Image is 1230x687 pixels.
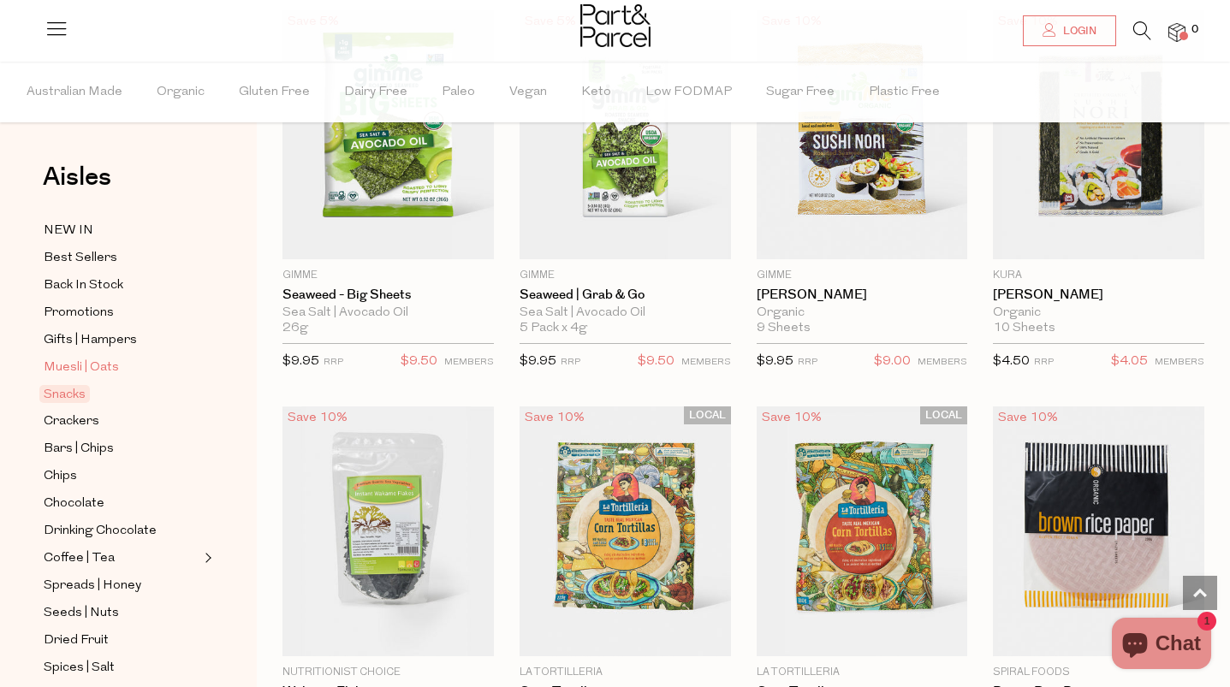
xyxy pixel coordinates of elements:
[993,305,1204,321] div: Organic
[44,329,199,351] a: Gifts | Hampers
[44,548,199,569] a: Coffee | Tea
[766,62,835,122] span: Sugar Free
[869,62,940,122] span: Plastic Free
[520,268,731,283] p: Gimme
[580,4,651,47] img: Part&Parcel
[1168,23,1185,41] a: 0
[44,576,141,596] span: Spreads | Honey
[520,406,590,429] div: Save 10%
[44,630,199,651] a: Dried Fruit
[282,665,494,680] p: Nutritionist Choice
[993,321,1055,336] span: 10 Sheets
[44,384,199,405] a: Snacks
[757,305,968,321] div: Organic
[44,603,119,624] span: Seeds | Nuts
[442,62,475,122] span: Paleo
[44,275,199,296] a: Back In Stock
[44,303,114,323] span: Promotions
[920,406,967,424] span: LOCAL
[44,493,199,514] a: Chocolate
[44,465,199,487] a: Chips
[324,358,343,367] small: RRP
[993,10,1204,259] img: Sushi Nori
[561,358,580,367] small: RRP
[509,62,547,122] span: Vegan
[401,351,437,373] span: $9.50
[918,358,967,367] small: MEMBERS
[993,268,1204,283] p: Kura
[44,411,199,432] a: Crackers
[44,439,114,459] span: Bars | Chips
[239,62,310,122] span: Gluten Free
[44,330,137,351] span: Gifts | Hampers
[645,62,732,122] span: Low FODMAP
[44,466,77,487] span: Chips
[993,355,1030,368] span: $4.50
[520,10,731,259] img: Seaweed | Grab & Go
[757,406,827,429] div: Save 10%
[43,164,111,207] a: Aisles
[44,602,199,624] a: Seeds | Nuts
[157,62,205,122] span: Organic
[444,358,494,367] small: MEMBERS
[684,406,731,424] span: LOCAL
[757,287,968,303] a: [PERSON_NAME]
[39,385,90,403] span: Snacks
[520,287,731,303] a: Seaweed | Grab & Go
[1023,15,1116,46] a: Login
[44,521,157,542] span: Drinking Chocolate
[520,406,731,655] img: Corn Tortillas
[1187,22,1203,38] span: 0
[757,665,968,680] p: La Tortilleria
[44,220,199,241] a: NEW IN
[282,355,319,368] span: $9.95
[27,62,122,122] span: Australian Made
[44,221,93,241] span: NEW IN
[520,665,731,680] p: La Tortilleria
[520,321,587,336] span: 5 Pack x 4g
[993,287,1204,303] a: [PERSON_NAME]
[520,305,731,321] div: Sea Salt | Avocado Oil
[993,665,1204,680] p: Spiral Foods
[44,438,199,459] a: Bars | Chips
[757,10,968,259] img: Sushi Nori
[44,548,115,569] span: Coffee | Tea
[757,406,968,655] img: Corn Tortillas
[44,248,117,269] span: Best Sellers
[520,355,556,368] span: $9.95
[638,351,674,373] span: $9.50
[757,268,968,283] p: Gimme
[282,305,494,321] div: Sea Salt | Avocado Oil
[44,657,199,678] a: Spices | Salt
[1059,24,1096,38] span: Login
[757,355,793,368] span: $9.95
[757,321,811,336] span: 9 Sheets
[44,412,99,432] span: Crackers
[282,287,494,303] a: Seaweed - Big Sheets
[44,520,199,542] a: Drinking Chocolate
[200,548,212,568] button: Expand/Collapse Coffee | Tea
[581,62,611,122] span: Keto
[798,358,817,367] small: RRP
[43,158,111,196] span: Aisles
[44,494,104,514] span: Chocolate
[44,247,199,269] a: Best Sellers
[993,406,1063,429] div: Save 10%
[282,406,353,429] div: Save 10%
[344,62,407,122] span: Dairy Free
[1107,618,1216,673] inbox-online-store-chat: Shopify online store chat
[1111,351,1148,373] span: $4.05
[44,575,199,596] a: Spreads | Honey
[282,321,308,336] span: 26g
[44,275,123,296] span: Back In Stock
[44,302,199,323] a: Promotions
[44,658,115,678] span: Spices | Salt
[282,268,494,283] p: Gimme
[1034,358,1054,367] small: RRP
[1155,358,1204,367] small: MEMBERS
[282,406,494,655] img: Wakame Flakes
[44,357,199,378] a: Muesli | Oats
[282,10,494,259] img: Seaweed - Big Sheets
[874,351,911,373] span: $9.00
[44,358,119,378] span: Muesli | Oats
